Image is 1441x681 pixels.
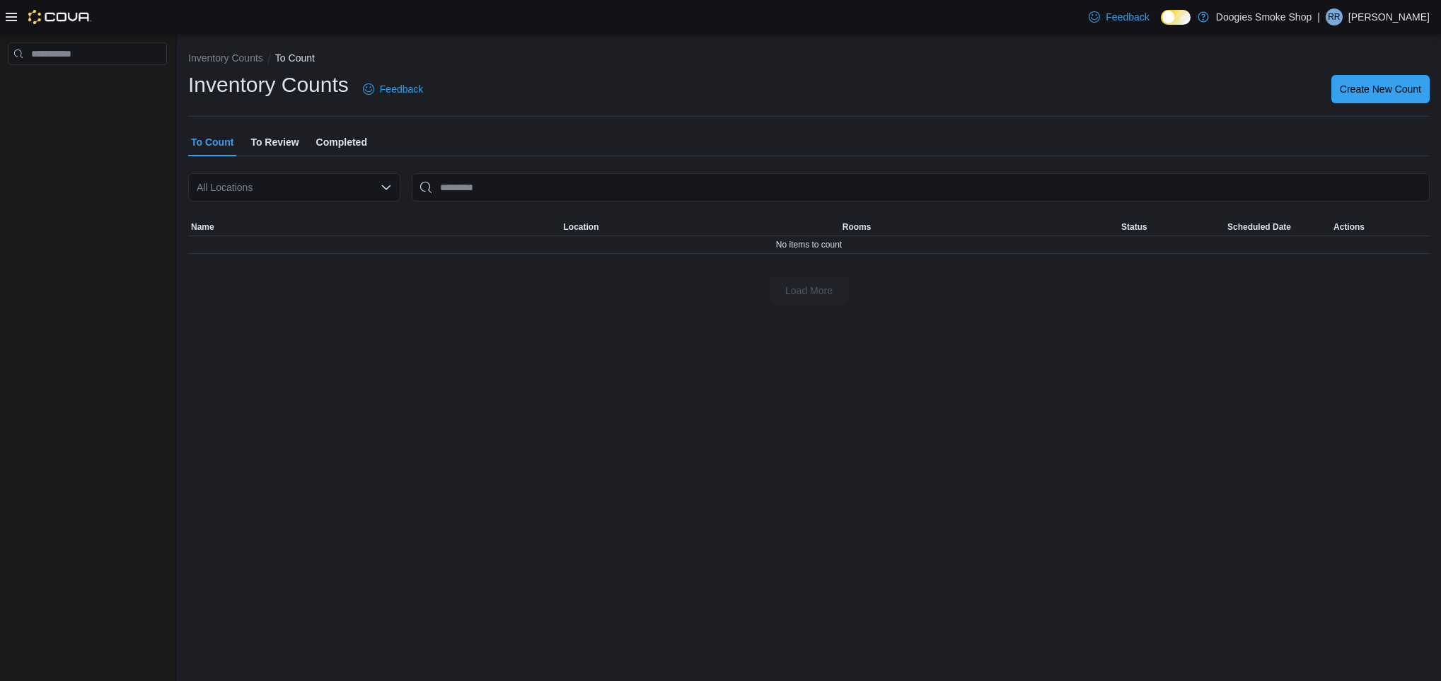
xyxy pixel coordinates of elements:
[188,219,561,235] button: Name
[1121,221,1147,233] span: Status
[564,221,599,233] span: Location
[381,182,392,193] button: Open list of options
[1106,10,1149,24] span: Feedback
[1216,8,1312,25] p: Doogies Smoke Shop
[28,10,91,24] img: Cova
[561,219,840,235] button: Location
[275,52,315,64] button: To Count
[380,82,423,96] span: Feedback
[188,71,349,99] h1: Inventory Counts
[1118,219,1225,235] button: Status
[188,51,1430,68] nav: An example of EuiBreadcrumbs
[1333,221,1365,233] span: Actions
[843,221,872,233] span: Rooms
[1225,219,1331,235] button: Scheduled Date
[412,173,1430,202] input: This is a search bar. After typing your query, hit enter to filter the results lower in the page.
[191,221,214,233] span: Name
[1328,8,1340,25] span: RR
[357,75,429,103] a: Feedback
[191,128,233,156] span: To Count
[1331,75,1430,103] button: Create New Count
[250,128,299,156] span: To Review
[785,284,833,298] span: Load More
[1161,10,1191,25] input: Dark Mode
[1340,82,1421,96] span: Create New Count
[1348,8,1430,25] p: [PERSON_NAME]
[1083,3,1154,31] a: Feedback
[1227,221,1291,233] span: Scheduled Date
[8,68,167,102] nav: Complex example
[188,52,263,64] button: Inventory Counts
[1326,8,1343,25] div: Ryan Redeye
[776,239,842,250] span: No items to count
[1317,8,1320,25] p: |
[770,277,849,305] button: Load More
[316,128,367,156] span: Completed
[840,219,1118,235] button: Rooms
